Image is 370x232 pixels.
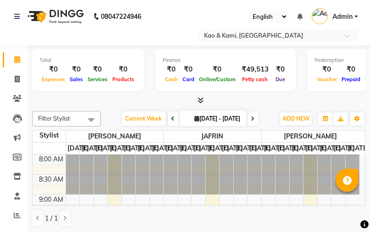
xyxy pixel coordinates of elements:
[178,143,203,154] a: September 30, 2025
[39,76,67,83] span: Expenses
[262,131,359,142] span: [PERSON_NAME]
[80,143,105,154] a: September 30, 2025
[180,64,197,75] div: ₹0
[38,195,66,204] div: 9:00 AM
[197,76,238,83] span: Online/Custom
[290,143,315,154] a: October 1, 2025
[197,64,238,75] div: ₹0
[180,76,197,83] span: Card
[85,76,110,83] span: Services
[163,64,180,75] div: ₹0
[67,76,85,83] span: Sales
[339,64,363,75] div: ₹0
[315,76,339,83] span: Voucher
[110,76,137,83] span: Products
[339,76,363,83] span: Prepaid
[110,64,137,75] div: ₹0
[262,143,287,154] a: September 29, 2025
[136,143,161,154] a: October 4, 2025
[315,64,339,75] div: ₹0
[280,112,312,125] button: ADD NEW
[85,64,110,75] div: ₹0
[234,143,259,154] a: October 4, 2025
[38,115,70,122] span: Filter Stylist
[276,143,301,154] a: September 30, 2025
[163,76,180,83] span: Cash
[45,214,58,223] span: 1 / 1
[332,12,353,22] span: Admin
[67,64,85,75] div: ₹0
[33,131,66,140] div: Stylist
[66,143,91,154] a: September 29, 2025
[240,76,271,83] span: Petty cash
[94,143,119,154] a: October 1, 2025
[304,143,329,154] a: October 2, 2025
[164,143,189,154] a: September 29, 2025
[331,143,357,154] a: October 4, 2025
[108,143,133,154] a: October 2, 2025
[38,175,66,184] div: 8:30 AM
[206,143,231,154] a: October 2, 2025
[39,64,67,75] div: ₹0
[164,131,261,142] span: JAFRIN
[66,131,164,142] span: [PERSON_NAME]
[282,115,309,122] span: ADD NEW
[273,76,287,83] span: Due
[248,143,273,154] a: October 5, 2025
[122,111,166,126] span: Current Week
[38,155,66,164] div: 8:00 AM
[122,143,147,154] a: October 3, 2025
[23,4,86,29] img: logo
[312,8,328,24] img: Admin
[163,56,288,64] div: Finance
[238,64,272,75] div: ₹49,513
[39,56,137,64] div: Total
[192,143,217,154] a: October 1, 2025
[150,143,175,154] a: October 5, 2025
[318,143,343,154] a: October 3, 2025
[193,115,243,122] span: [DATE] - [DATE]
[272,64,288,75] div: ₹0
[101,4,141,29] b: 08047224946
[220,143,245,154] a: October 3, 2025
